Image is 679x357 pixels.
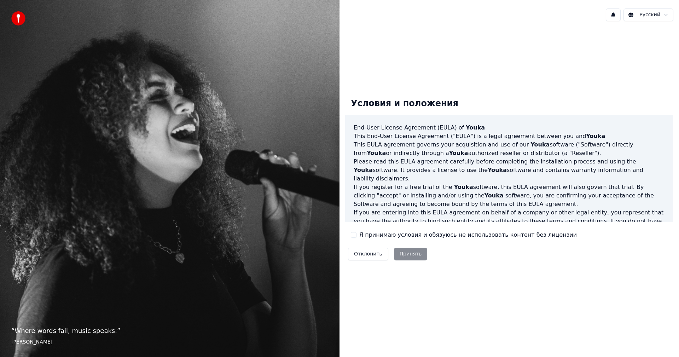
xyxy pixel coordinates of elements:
[11,326,328,336] p: “ Where words fail, music speaks. ”
[530,141,550,148] span: Youka
[354,123,665,132] h3: End-User License Agreement (EULA) of
[345,92,464,115] div: Условия и положения
[367,150,386,156] span: Youka
[11,11,25,25] img: youka
[11,339,328,346] footer: [PERSON_NAME]
[354,183,665,208] p: If you register for a free trial of the software, this EULA agreement will also govern that trial...
[488,167,507,173] span: Youka
[354,132,665,140] p: This End-User License Agreement ("EULA") is a legal agreement between you and
[354,208,665,242] p: If you are entering into this EULA agreement on behalf of a company or other legal entity, you re...
[354,157,665,183] p: Please read this EULA agreement carefully before completing the installation process and using th...
[354,140,665,157] p: This EULA agreement governs your acquisition and use of our software ("Software") directly from o...
[484,192,504,199] span: Youka
[348,248,388,260] button: Отклонить
[359,231,577,239] label: Я принимаю условия и обязуюсь не использовать контент без лицензии
[354,167,373,173] span: Youka
[454,184,473,190] span: Youka
[586,133,605,139] span: Youka
[466,124,485,131] span: Youka
[449,150,468,156] span: Youka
